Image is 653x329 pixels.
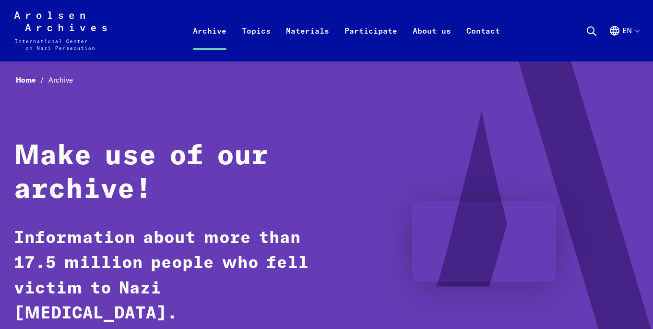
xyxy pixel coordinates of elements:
[14,140,310,207] h1: Make use of our archive!
[14,73,640,87] nav: Breadcrumb
[185,12,508,50] nav: Primary
[609,25,639,60] button: English, language selection
[14,226,310,327] p: Information about more than 17.5 million people who fell victim to Nazi [MEDICAL_DATA].
[337,23,405,61] a: Participate
[278,23,337,61] a: Materials
[459,23,508,61] a: Contact
[16,75,48,85] a: Home
[234,23,278,61] a: Topics
[405,23,459,61] a: About us
[185,23,234,61] a: Archive
[48,75,73,85] span: Archive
